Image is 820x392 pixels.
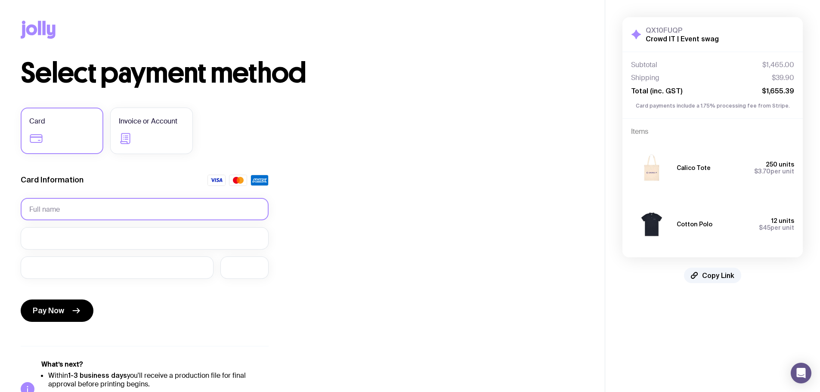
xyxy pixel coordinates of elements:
[21,299,93,322] button: Pay Now
[646,26,719,34] h3: QX10FUQP
[631,102,794,110] p: Card payments include a 1.75% processing fee from Stripe.
[631,86,682,95] span: Total (inc. GST)
[702,271,734,280] span: Copy Link
[677,164,711,171] h3: Calico Tote
[759,224,770,231] span: $45
[119,116,177,127] span: Invoice or Account
[41,360,269,369] h5: What’s next?
[68,371,127,379] strong: 1-3 business days
[684,268,741,283] button: Copy Link
[631,127,794,136] h4: Items
[29,116,45,127] span: Card
[762,86,794,95] span: $1,655.39
[772,74,794,82] span: $39.90
[33,306,64,316] span: Pay Now
[29,234,260,242] iframe: Secure card number input frame
[759,224,794,231] span: per unit
[631,61,657,69] span: Subtotal
[48,371,269,389] li: Within you'll receive a production file for final approval before printing begins.
[762,61,794,69] span: $1,465.00
[21,198,269,220] input: Full name
[754,168,770,175] span: $3.70
[21,175,84,185] label: Card Information
[791,363,811,383] div: Open Intercom Messenger
[29,263,205,272] iframe: Secure expiration date input frame
[646,34,719,43] h2: Crowd IT | Event swag
[21,59,584,87] h1: Select payment method
[771,217,794,224] span: 12 units
[677,221,712,228] h3: Cotton Polo
[631,74,659,82] span: Shipping
[754,168,794,175] span: per unit
[229,263,260,272] iframe: Secure CVC input frame
[766,161,794,168] span: 250 units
